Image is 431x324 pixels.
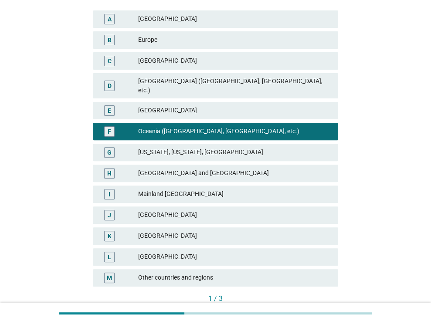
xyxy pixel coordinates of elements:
div: M [107,273,112,282]
div: B [107,35,111,44]
div: K [107,231,111,240]
div: D [107,81,111,90]
div: I [109,189,110,199]
div: [GEOGRAPHIC_DATA] [138,231,331,241]
div: [GEOGRAPHIC_DATA] and [GEOGRAPHIC_DATA] [138,168,331,179]
div: A [107,14,111,24]
div: Mainland [GEOGRAPHIC_DATA] [138,189,331,199]
div: [US_STATE], [US_STATE], [GEOGRAPHIC_DATA] [138,147,331,158]
div: C [107,56,111,65]
div: Other countries and regions [138,273,331,283]
div: G [107,148,112,157]
div: [GEOGRAPHIC_DATA] [138,210,331,220]
div: E [108,106,111,115]
div: [GEOGRAPHIC_DATA] [138,14,331,24]
div: [GEOGRAPHIC_DATA] [138,105,331,116]
div: [GEOGRAPHIC_DATA] [138,56,331,66]
div: L [108,252,111,261]
div: Europe [138,35,331,45]
div: 1 / 3 [93,294,338,304]
div: F [108,127,111,136]
div: J [108,210,111,219]
div: [GEOGRAPHIC_DATA] [138,252,331,262]
div: [GEOGRAPHIC_DATA] ([GEOGRAPHIC_DATA], [GEOGRAPHIC_DATA], etc.) [138,77,331,95]
div: Oceania ([GEOGRAPHIC_DATA], [GEOGRAPHIC_DATA], etc.) [138,126,331,137]
div: H [107,169,112,178]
